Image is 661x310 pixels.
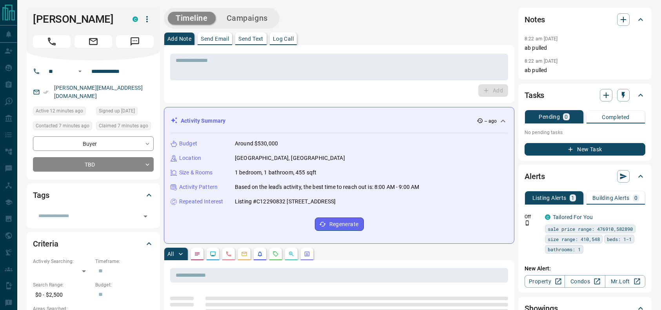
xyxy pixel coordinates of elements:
[33,237,58,250] h2: Criteria
[525,66,645,74] p: ab pulled
[33,281,91,288] p: Search Range:
[43,89,49,95] svg: Email Verified
[565,114,568,120] p: 0
[33,107,92,118] div: Wed Aug 13 2025
[525,220,530,226] svg: Push Notification Only
[607,235,632,243] span: beds: 1-1
[525,265,645,273] p: New Alert:
[288,251,294,257] svg: Opportunities
[33,13,121,25] h1: [PERSON_NAME]
[219,12,276,25] button: Campaigns
[33,35,71,48] span: Call
[33,234,154,253] div: Criteria
[75,67,85,76] button: Open
[96,121,154,132] div: Wed Aug 13 2025
[36,107,83,115] span: Active 12 minutes ago
[525,275,565,288] a: Property
[179,198,223,206] p: Repeated Interest
[241,251,247,257] svg: Emails
[485,118,497,125] p: -- ago
[525,89,544,102] h2: Tasks
[304,251,310,257] svg: Agent Actions
[235,154,345,162] p: [GEOGRAPHIC_DATA], [GEOGRAPHIC_DATA]
[273,36,294,42] p: Log Call
[545,214,550,220] div: condos.ca
[525,170,545,183] h2: Alerts
[315,218,364,231] button: Regenerate
[74,35,112,48] span: Email
[532,195,567,201] p: Listing Alerts
[235,169,316,177] p: 1 bedroom, 1 bathroom, 455 sqft
[548,245,581,253] span: bathrooms: 1
[179,140,197,148] p: Budget
[179,154,201,162] p: Location
[210,251,216,257] svg: Lead Browsing Activity
[179,169,213,177] p: Size & Rooms
[95,258,154,265] p: Timeframe:
[525,213,540,220] p: Off
[33,136,154,151] div: Buyer
[116,35,154,48] span: Message
[179,183,218,191] p: Activity Pattern
[201,36,229,42] p: Send Email
[96,107,154,118] div: Wed Apr 01 2020
[548,235,600,243] span: size range: 410,548
[33,288,91,301] p: $0 - $2,500
[272,251,279,257] svg: Requests
[235,198,336,206] p: Listing #C12290832 [STREET_ADDRESS]
[539,114,560,120] p: Pending
[33,157,154,172] div: TBD
[33,258,91,265] p: Actively Searching:
[605,275,645,288] a: Mr.Loft
[99,122,148,130] span: Claimed 7 minutes ago
[168,12,216,25] button: Timeline
[525,58,558,64] p: 8:22 am [DATE]
[548,225,633,233] span: sale price range: 476910,582890
[525,13,545,26] h2: Notes
[33,121,92,132] div: Wed Aug 13 2025
[525,143,645,156] button: New Task
[525,167,645,186] div: Alerts
[525,10,645,29] div: Notes
[571,195,574,201] p: 1
[167,251,174,257] p: All
[525,44,645,52] p: ab pulled
[36,122,89,130] span: Contacted 7 minutes ago
[235,183,419,191] p: Based on the lead's activity, the best time to reach out is: 8:00 AM - 9:00 AM
[33,189,49,201] h2: Tags
[140,211,151,222] button: Open
[257,251,263,257] svg: Listing Alerts
[54,85,143,99] a: [PERSON_NAME][EMAIL_ADDRESS][DOMAIN_NAME]
[525,36,558,42] p: 8:22 am [DATE]
[235,140,278,148] p: Around $530,000
[99,107,135,115] span: Signed up [DATE]
[171,114,508,128] div: Activity Summary-- ago
[95,281,154,288] p: Budget:
[225,251,232,257] svg: Calls
[194,251,200,257] svg: Notes
[181,117,225,125] p: Activity Summary
[592,195,630,201] p: Building Alerts
[565,275,605,288] a: Condos
[602,114,630,120] p: Completed
[525,86,645,105] div: Tasks
[238,36,263,42] p: Send Text
[553,214,593,220] a: Tailored For You
[634,195,637,201] p: 0
[33,186,154,205] div: Tags
[133,16,138,22] div: condos.ca
[525,127,645,138] p: No pending tasks
[167,36,191,42] p: Add Note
